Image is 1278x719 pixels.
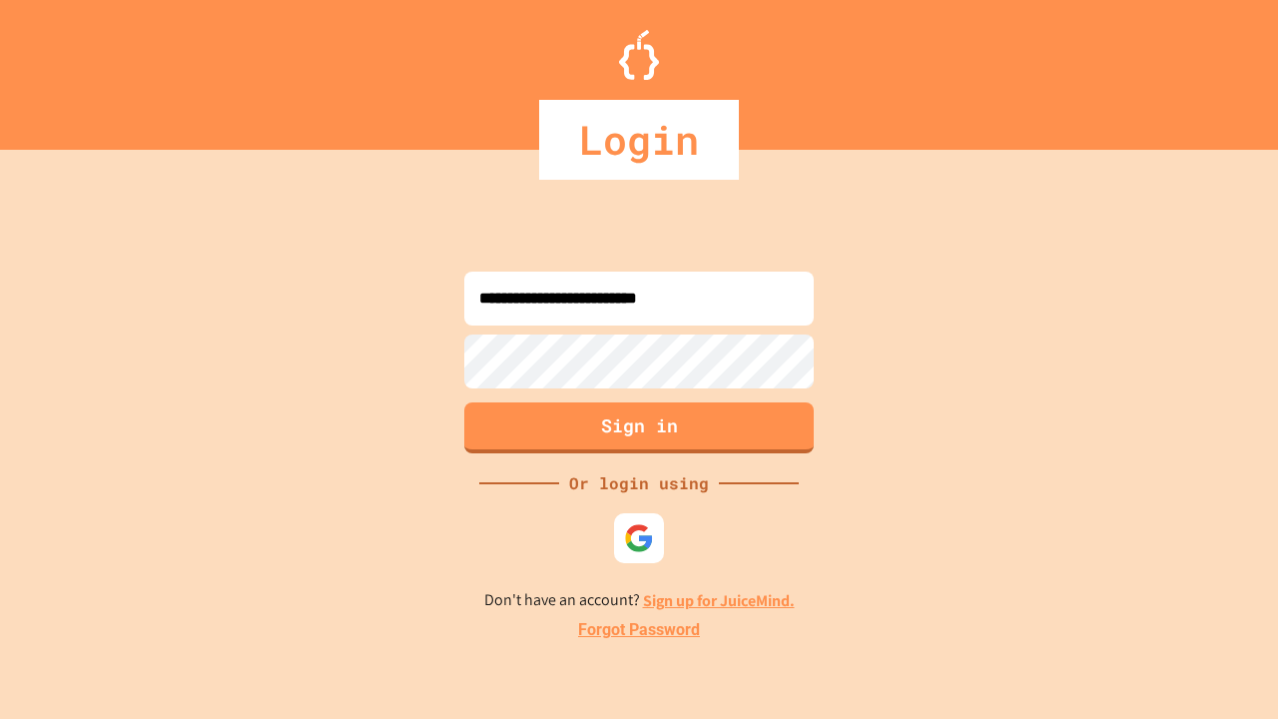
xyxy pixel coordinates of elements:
div: Login [539,100,739,180]
a: Forgot Password [578,618,700,642]
p: Don't have an account? [484,588,795,613]
a: Sign up for JuiceMind. [643,590,795,611]
div: Or login using [559,471,719,495]
img: Logo.svg [619,30,659,80]
img: google-icon.svg [624,523,654,553]
button: Sign in [464,402,814,453]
